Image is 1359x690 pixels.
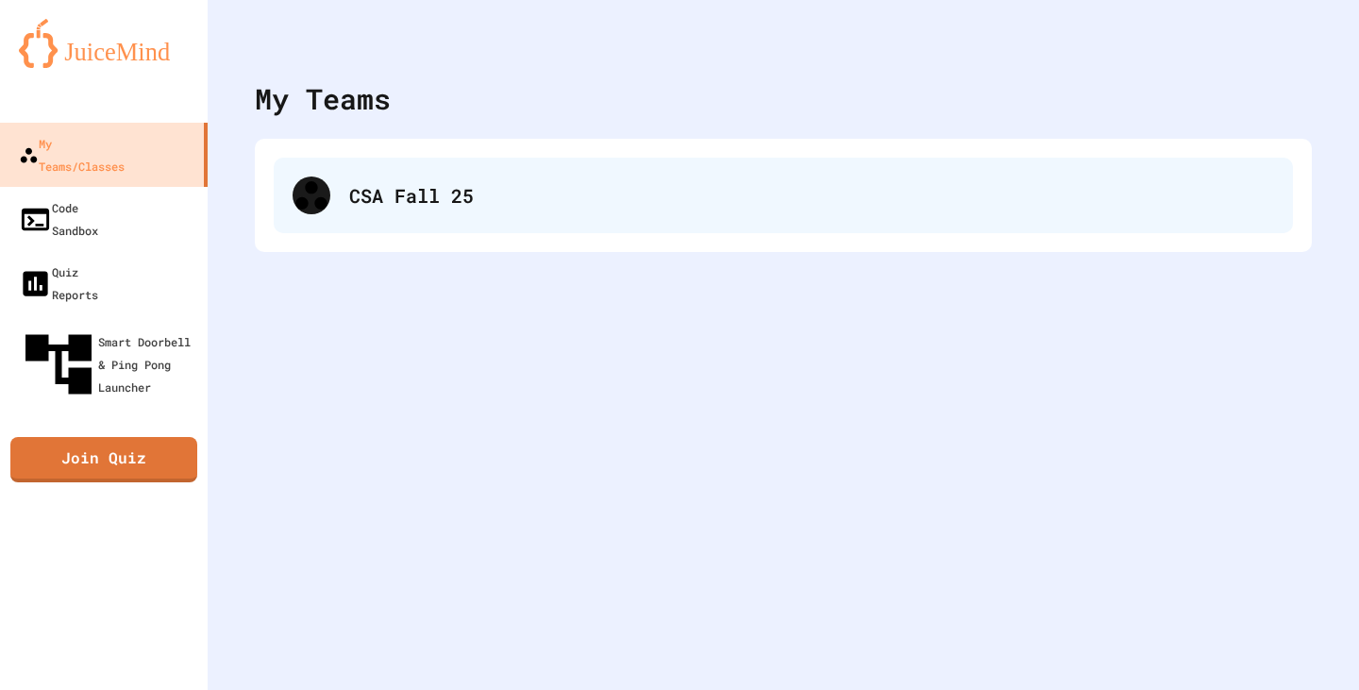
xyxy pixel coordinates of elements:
div: Smart Doorbell & Ping Pong Launcher [19,325,200,404]
div: CSA Fall 25 [349,181,1274,210]
img: logo-orange.svg [19,19,189,68]
div: My Teams [255,77,391,120]
div: Quiz Reports [19,261,98,306]
div: My Teams/Classes [19,132,125,177]
a: Join Quiz [10,437,197,482]
div: Code Sandbox [19,196,98,242]
div: CSA Fall 25 [274,158,1293,233]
